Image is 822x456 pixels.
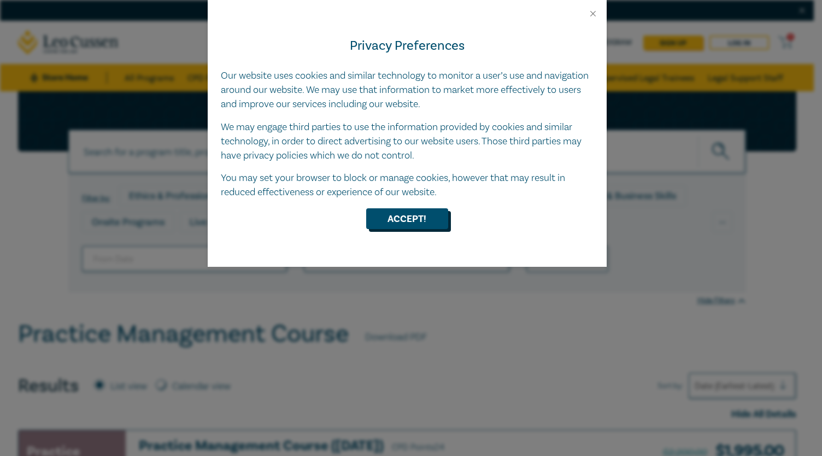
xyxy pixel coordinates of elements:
[221,69,594,112] p: Our website uses cookies and similar technology to monitor a user’s use and navigation around our...
[588,9,598,19] button: Close
[221,36,594,56] h4: Privacy Preferences
[221,171,594,200] p: You may set your browser to block or manage cookies, however that may result in reduced effective...
[221,120,594,163] p: We may engage third parties to use the information provided by cookies and similar technology, in...
[366,208,448,229] button: Accept!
